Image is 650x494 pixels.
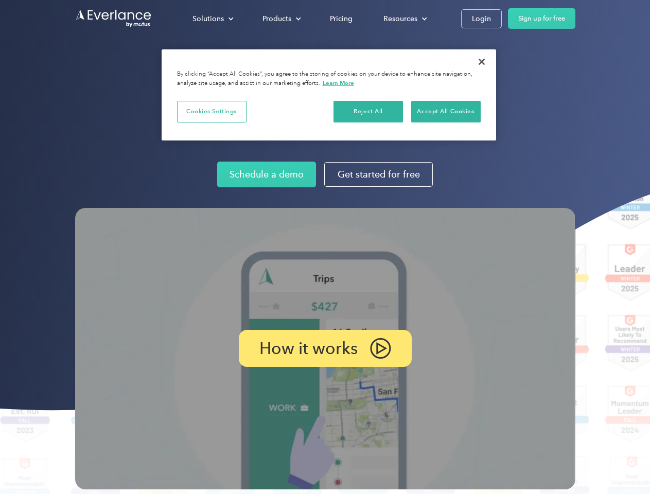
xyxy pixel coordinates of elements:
a: Go to homepage [75,9,152,28]
button: Reject All [333,101,403,122]
div: Resources [383,12,417,25]
div: Pricing [330,12,353,25]
button: Close [470,50,493,73]
div: Products [262,12,291,25]
div: Cookie banner [162,49,496,140]
div: Privacy [162,49,496,140]
button: Cookies Settings [177,101,247,122]
div: Resources [373,10,435,28]
a: Get started for free [324,162,433,187]
div: By clicking “Accept All Cookies”, you agree to the storing of cookies on your device to enhance s... [177,70,481,88]
a: Login [461,9,502,28]
a: Sign up for free [508,8,575,29]
a: Pricing [320,10,363,28]
a: More information about your privacy, opens in a new tab [323,79,354,86]
a: Schedule a demo [217,162,316,187]
div: Solutions [192,12,224,25]
div: Products [252,10,309,28]
p: How it works [259,342,358,355]
button: Accept All Cookies [411,101,481,122]
div: Login [472,12,491,25]
input: Submit [76,61,128,83]
div: Solutions [182,10,242,28]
